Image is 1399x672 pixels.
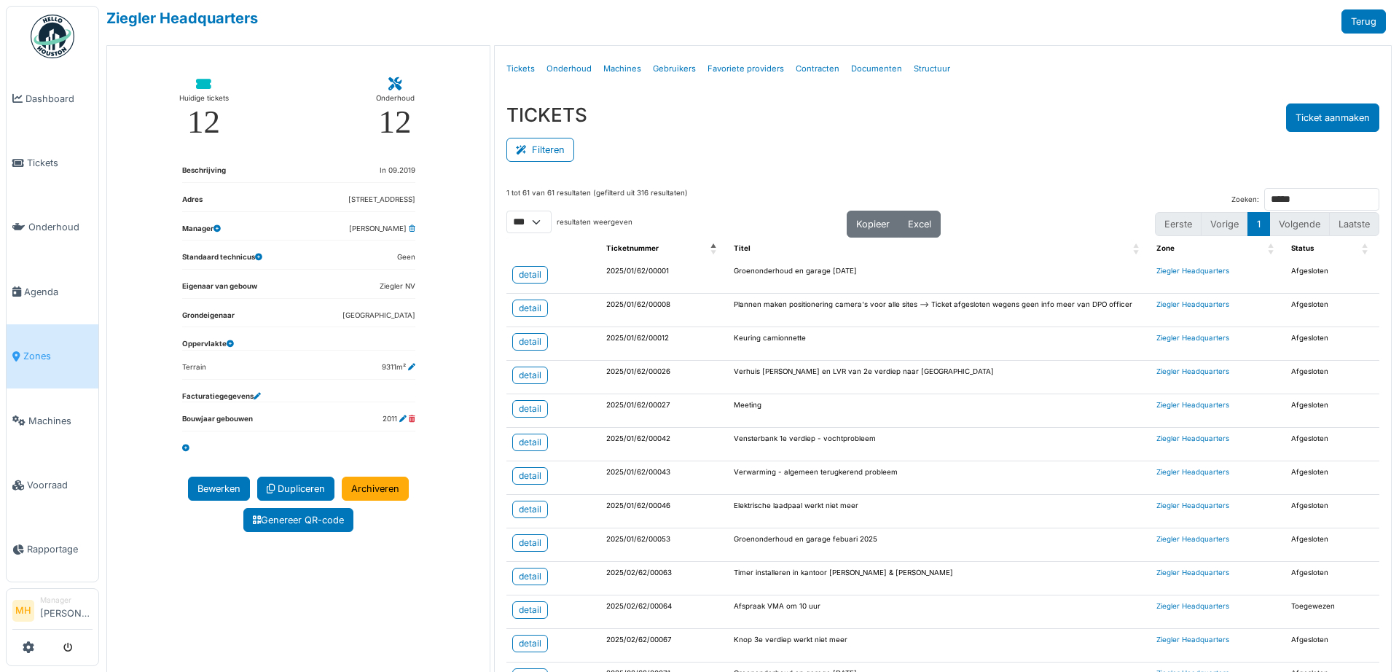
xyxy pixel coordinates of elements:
a: Machines [597,52,647,86]
a: Ziegler Headquarters [1156,267,1229,275]
a: detail [512,568,548,585]
div: detail [519,603,541,617]
a: Machines [7,388,98,453]
td: Plannen maken positionering camera's voor alle sites --> Ticket afgesloten wegens geen info meer ... [728,294,1151,327]
div: detail [519,402,541,415]
td: Afgesloten [1285,428,1379,461]
div: Manager [40,595,93,606]
h3: TICKETS [506,103,587,126]
label: resultaten weergeven [557,217,632,228]
span: Zones [23,349,93,363]
a: Tickets [501,52,541,86]
span: Ticketnummer: Activate to invert sorting [710,238,719,260]
button: Filteren [506,138,574,162]
td: 2025/01/62/00026 [600,361,728,394]
a: Genereer QR-code [243,508,353,532]
dd: [GEOGRAPHIC_DATA] [342,310,415,321]
a: Ziegler Headquarters [1156,636,1229,644]
dd: Ziegler NV [380,281,415,292]
span: Agenda [24,285,93,299]
a: detail [512,501,548,518]
a: detail [512,467,548,485]
div: detail [519,302,541,315]
span: Excel [908,219,931,230]
dt: Grondeigenaar [182,310,235,327]
li: [PERSON_NAME] [40,595,93,626]
a: detail [512,367,548,384]
div: Huidige tickets [179,91,229,106]
a: Bewerken [188,477,250,501]
div: Onderhoud [376,91,415,106]
dt: Eigenaar van gebouw [182,281,257,298]
dt: Manager [182,224,221,241]
dd: Geen [397,252,415,263]
span: Ticketnummer [606,244,659,252]
span: Titel: Activate to sort [1133,238,1142,260]
button: 1 [1247,212,1270,236]
td: Afgesloten [1285,528,1379,562]
a: Ziegler Headquarters [1156,401,1229,409]
td: 2025/01/62/00012 [600,327,728,361]
td: 2025/01/62/00043 [600,461,728,495]
dt: Standaard technicus [182,252,262,269]
a: Ziegler Headquarters [1156,434,1229,442]
span: Zone [1156,244,1175,252]
div: 1 tot 61 van 61 resultaten (gefilterd uit 316 resultaten) [506,188,688,211]
td: Vensterbank 1e verdiep - vochtprobleem [728,428,1151,461]
a: Terug [1341,9,1386,34]
td: Afgesloten [1285,394,1379,428]
td: Afgesloten [1285,629,1379,663]
td: Knop 3e verdiep werkt niet meer [728,629,1151,663]
dd: Terrain [182,362,206,373]
dd: 2011 [383,414,415,425]
td: 2025/01/62/00027 [600,394,728,428]
td: 2025/02/62/00063 [600,562,728,595]
div: detail [519,369,541,382]
a: Rapportage [7,517,98,582]
td: 2025/02/62/00067 [600,629,728,663]
div: detail [519,503,541,516]
td: 2025/01/62/00008 [600,294,728,327]
td: Afgesloten [1285,495,1379,528]
td: Afspraak VMA om 10 uur [728,595,1151,629]
a: Onderhoud [7,195,98,259]
nav: pagination [1155,212,1379,236]
a: Structuur [908,52,956,86]
td: Groenonderhoud en garage febuari 2025 [728,528,1151,562]
span: Kopieer [856,219,890,230]
dd: [STREET_ADDRESS] [348,195,415,206]
span: Machines [28,414,93,428]
a: Gebruikers [647,52,702,86]
span: Voorraad [27,478,93,492]
a: Ziegler Headquarters [1156,501,1229,509]
dt: Oppervlakte [182,339,234,350]
td: 2025/01/62/00053 [600,528,728,562]
a: Voorraad [7,453,98,517]
button: Kopieer [847,211,899,238]
td: Afgesloten [1285,327,1379,361]
td: Afgesloten [1285,562,1379,595]
a: Huidige tickets 12 [168,66,240,150]
div: detail [519,268,541,281]
td: Verhuis [PERSON_NAME] en LVR van 2e verdiep naar [GEOGRAPHIC_DATA] [728,361,1151,394]
div: 12 [379,106,412,138]
a: Agenda [7,259,98,324]
div: detail [519,436,541,449]
td: Verwarming - algemeen terugkerend probleem [728,461,1151,495]
a: Favoriete providers [702,52,790,86]
a: Contracten [790,52,845,86]
td: Groenonderhoud en garage [DATE] [728,260,1151,294]
span: Titel [734,244,751,252]
td: Keuring camionnette [728,327,1151,361]
td: 2025/01/62/00042 [600,428,728,461]
label: Zoeken: [1231,195,1259,206]
dt: Bouwjaar gebouwen [182,414,253,431]
div: detail [519,469,541,482]
a: Tickets [7,130,98,195]
a: detail [512,266,548,284]
a: Ziegler Headquarters [106,9,258,27]
a: Zones [7,324,98,388]
a: detail [512,400,548,418]
button: Ticket aanmaken [1286,103,1379,132]
dt: Facturatiegegevens [182,391,261,402]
